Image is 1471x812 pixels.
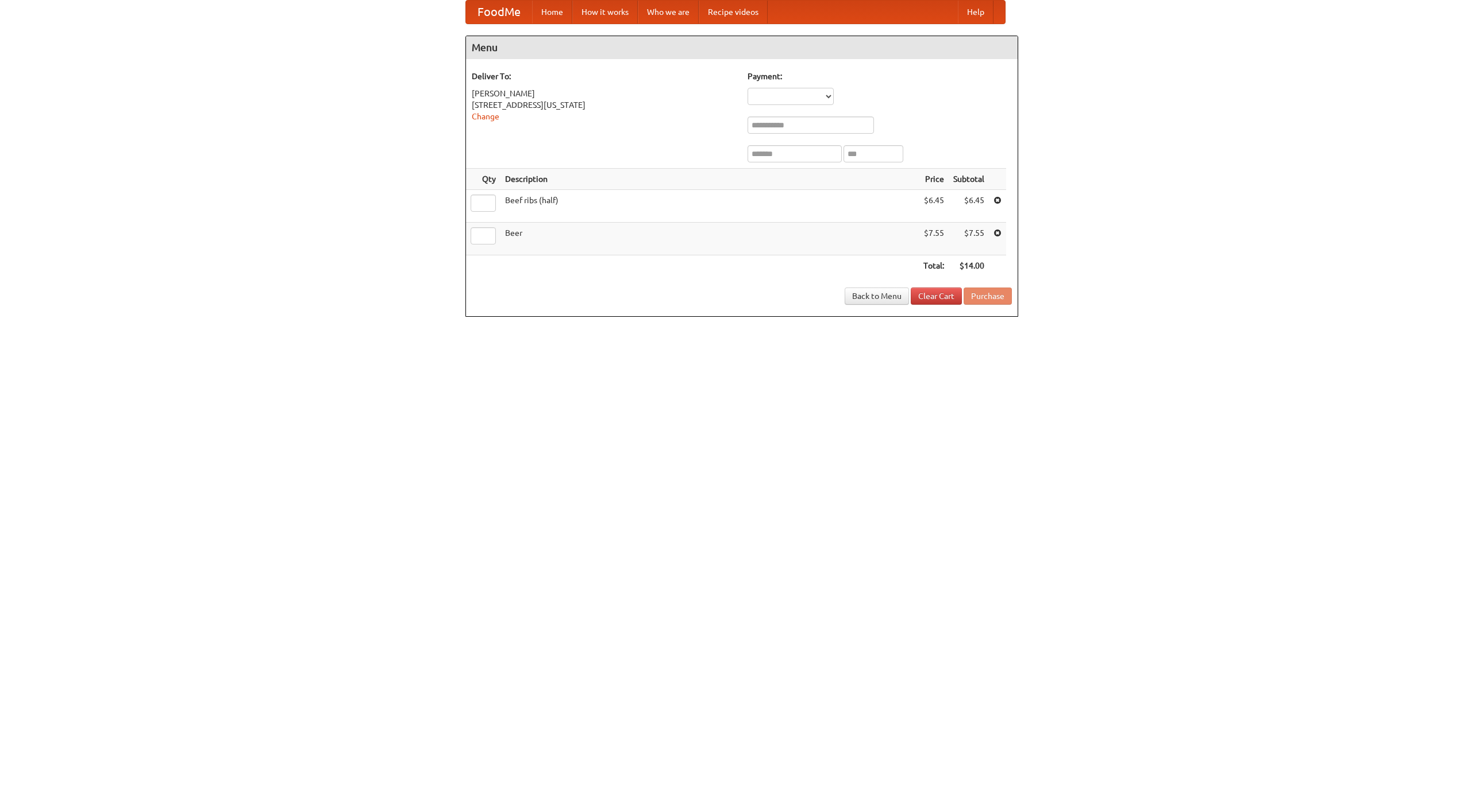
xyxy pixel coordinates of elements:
td: $7.55 [919,223,949,255]
a: Who we are [638,1,699,24]
div: [PERSON_NAME] [472,88,736,99]
td: Beef ribs (half) [500,190,919,223]
th: Subtotal [949,169,989,190]
td: $6.45 [949,190,989,223]
th: $14.00 [949,255,989,277]
a: Change [472,112,499,121]
td: Beer [500,223,919,255]
button: Purchase [964,287,1012,305]
div: [STREET_ADDRESS][US_STATE] [472,99,736,111]
a: Clear Cart [911,287,962,305]
td: $7.55 [949,223,989,255]
a: How it works [572,1,638,24]
th: Description [500,169,919,190]
td: $6.45 [919,190,949,223]
a: Back to Menu [845,287,909,305]
a: Home [532,1,572,24]
a: Help [958,1,993,24]
h4: Menu [466,36,1018,59]
h5: Deliver To: [472,71,736,82]
th: Price [919,169,949,190]
th: Total: [919,255,949,277]
a: Recipe videos [699,1,768,24]
h5: Payment: [748,71,1012,82]
a: FoodMe [466,1,532,24]
th: Qty [466,169,500,190]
